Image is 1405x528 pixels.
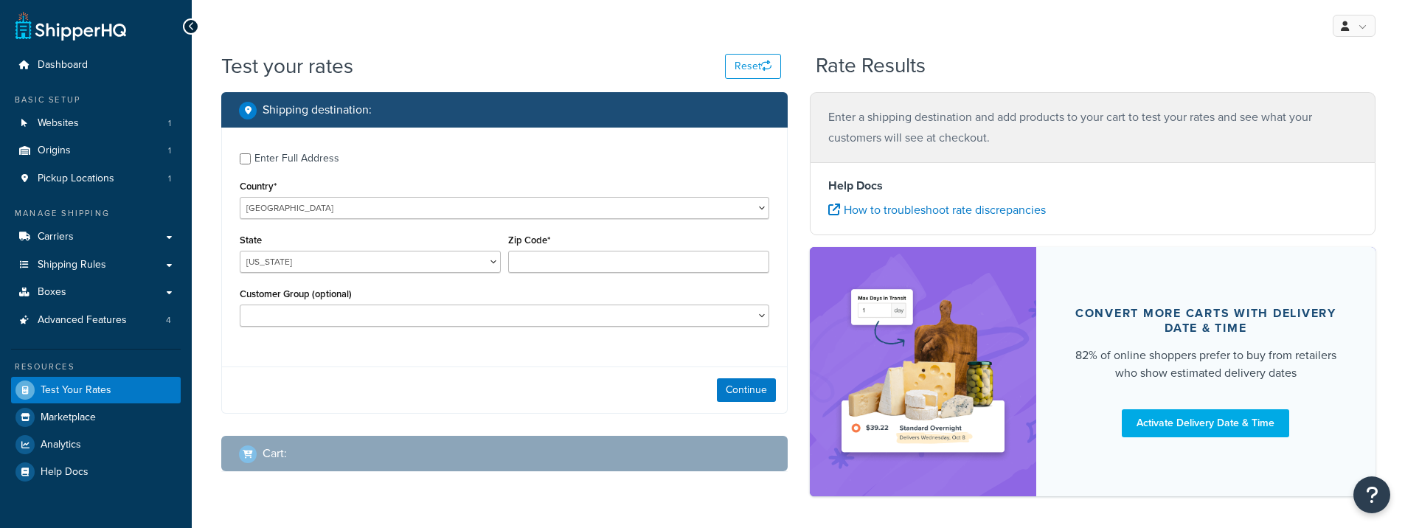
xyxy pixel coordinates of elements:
span: Pickup Locations [38,173,114,185]
span: 4 [166,314,171,327]
span: Marketplace [41,411,96,424]
a: Help Docs [11,459,181,485]
label: Zip Code* [508,235,550,246]
h1: Test your rates [221,52,353,80]
a: Advanced Features4 [11,307,181,334]
a: Carriers [11,223,181,251]
a: How to troubleshoot rate discrepancies [828,201,1046,218]
span: Websites [38,117,79,130]
p: Enter a shipping destination and add products to your cart to test your rates and see what your c... [828,107,1358,148]
div: Basic Setup [11,94,181,106]
span: Dashboard [38,59,88,72]
a: Marketplace [11,404,181,431]
label: Customer Group (optional) [240,288,352,299]
button: Open Resource Center [1353,476,1390,513]
span: 1 [168,145,171,157]
span: Shipping Rules [38,259,106,271]
a: Pickup Locations1 [11,165,181,192]
li: Origins [11,137,181,164]
span: Origins [38,145,71,157]
span: Help Docs [41,466,89,479]
span: Advanced Features [38,314,127,327]
a: Test Your Rates [11,377,181,403]
span: Test Your Rates [41,384,111,397]
a: Analytics [11,431,181,458]
div: Resources [11,361,181,373]
button: Continue [717,378,776,402]
li: Websites [11,110,181,137]
h2: Cart : [263,447,287,460]
li: Advanced Features [11,307,181,334]
a: Boxes [11,279,181,306]
span: Carriers [38,231,74,243]
div: 82% of online shoppers prefer to buy from retailers who show estimated delivery dates [1072,347,1341,382]
div: Convert more carts with delivery date & time [1072,306,1341,336]
li: Pickup Locations [11,165,181,192]
span: 1 [168,173,171,185]
label: Country* [240,181,277,192]
a: Origins1 [11,137,181,164]
h2: Shipping destination : [263,103,372,117]
h2: Rate Results [816,55,926,77]
span: Analytics [41,439,81,451]
input: Enter Full Address [240,153,251,164]
a: Dashboard [11,52,181,79]
a: Shipping Rules [11,251,181,279]
label: State [240,235,262,246]
a: Activate Delivery Date & Time [1122,409,1289,437]
div: Manage Shipping [11,207,181,220]
span: Boxes [38,286,66,299]
button: Reset [725,54,781,79]
a: Websites1 [11,110,181,137]
span: 1 [168,117,171,130]
div: Enter Full Address [254,148,339,169]
img: feature-image-ddt-36eae7f7280da8017bfb280eaccd9c446f90b1fe08728e4019434db127062ab4.png [832,269,1014,474]
h4: Help Docs [828,177,1358,195]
